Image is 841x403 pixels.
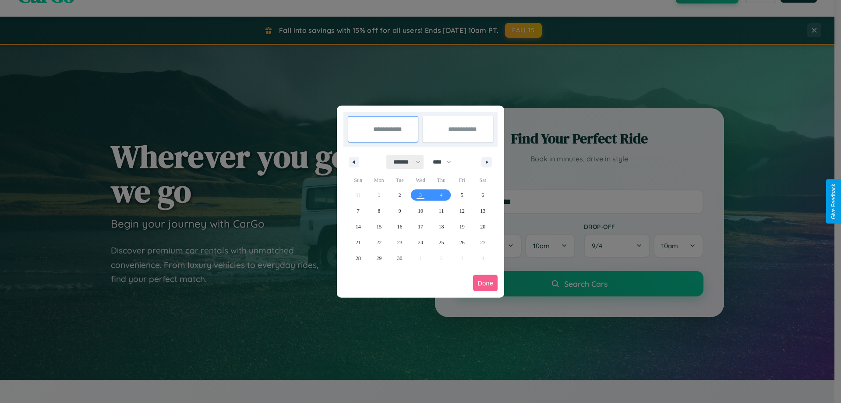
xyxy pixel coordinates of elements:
button: 10 [410,203,431,219]
div: Give Feedback [830,184,837,219]
button: 30 [389,250,410,266]
span: 2 [399,187,401,203]
span: 8 [378,203,380,219]
span: 10 [418,203,423,219]
button: 14 [348,219,368,235]
button: 22 [368,235,389,250]
span: Mon [368,173,389,187]
span: 24 [418,235,423,250]
span: 3 [419,187,422,203]
button: 12 [452,203,472,219]
span: 17 [418,219,423,235]
span: 1 [378,187,380,203]
button: 23 [389,235,410,250]
button: 11 [431,203,452,219]
span: 14 [356,219,361,235]
button: 5 [452,187,472,203]
span: 6 [481,187,484,203]
button: 16 [389,219,410,235]
button: Done [473,275,498,291]
span: 29 [376,250,382,266]
button: 29 [368,250,389,266]
span: Tue [389,173,410,187]
button: 2 [389,187,410,203]
span: 13 [480,203,485,219]
span: Wed [410,173,431,187]
button: 27 [473,235,493,250]
button: 28 [348,250,368,266]
span: 18 [438,219,444,235]
span: 21 [356,235,361,250]
button: 9 [389,203,410,219]
button: 18 [431,219,452,235]
button: 4 [431,187,452,203]
button: 6 [473,187,493,203]
span: Sun [348,173,368,187]
button: 26 [452,235,472,250]
button: 21 [348,235,368,250]
button: 3 [410,187,431,203]
button: 20 [473,219,493,235]
button: 8 [368,203,389,219]
span: 22 [376,235,382,250]
span: 26 [459,235,465,250]
span: 4 [440,187,442,203]
span: 25 [438,235,444,250]
span: 15 [376,219,382,235]
button: 13 [473,203,493,219]
span: 11 [439,203,444,219]
span: 16 [397,219,403,235]
span: Thu [431,173,452,187]
button: 7 [348,203,368,219]
button: 1 [368,187,389,203]
span: 30 [397,250,403,266]
span: Fri [452,173,472,187]
button: 17 [410,219,431,235]
span: Sat [473,173,493,187]
button: 19 [452,219,472,235]
button: 25 [431,235,452,250]
button: 15 [368,219,389,235]
span: 7 [357,203,360,219]
span: 23 [397,235,403,250]
span: 19 [459,219,465,235]
span: 28 [356,250,361,266]
span: 20 [480,219,485,235]
span: 5 [461,187,463,203]
button: 24 [410,235,431,250]
span: 12 [459,203,465,219]
span: 27 [480,235,485,250]
span: 9 [399,203,401,219]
